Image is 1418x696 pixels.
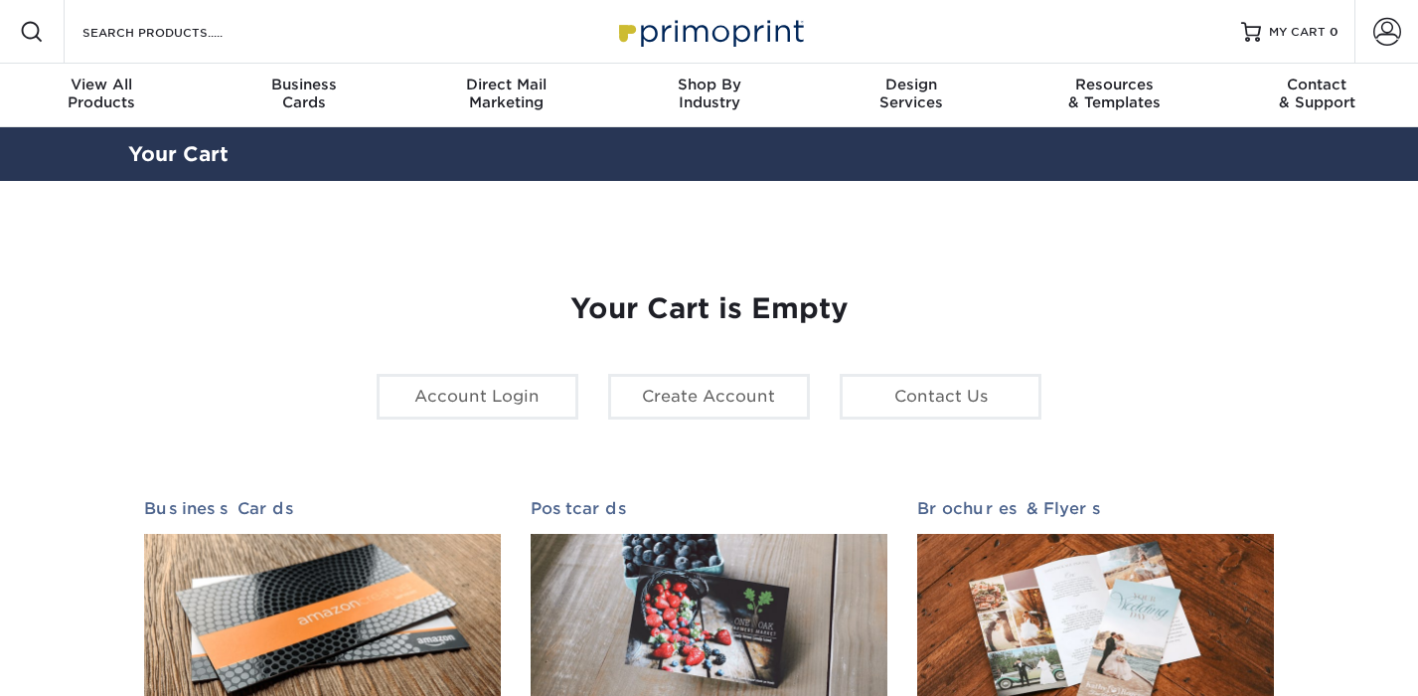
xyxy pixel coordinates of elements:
h2: Postcards [531,499,887,518]
a: Create Account [608,374,810,420]
h2: Business Cards [144,499,501,518]
h2: Brochures & Flyers [917,499,1274,518]
a: Shop ByIndustry [608,64,811,127]
a: Account Login [377,374,578,420]
img: Primoprint [610,10,809,53]
span: Shop By [608,76,811,93]
div: & Support [1215,76,1418,111]
span: Design [810,76,1013,93]
span: MY CART [1269,24,1326,41]
span: Resources [1013,76,1215,93]
a: Your Cart [128,142,229,166]
div: Services [810,76,1013,111]
a: BusinessCards [203,64,405,127]
a: DesignServices [810,64,1013,127]
span: Contact [1215,76,1418,93]
div: Marketing [405,76,608,111]
a: Resources& Templates [1013,64,1215,127]
span: 0 [1330,25,1339,39]
div: Cards [203,76,405,111]
h1: Your Cart is Empty [144,292,1275,326]
a: Direct MailMarketing [405,64,608,127]
input: SEARCH PRODUCTS..... [80,20,274,44]
span: Direct Mail [405,76,608,93]
div: & Templates [1013,76,1215,111]
span: Business [203,76,405,93]
a: Contact Us [840,374,1041,420]
div: Industry [608,76,811,111]
a: Contact& Support [1215,64,1418,127]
